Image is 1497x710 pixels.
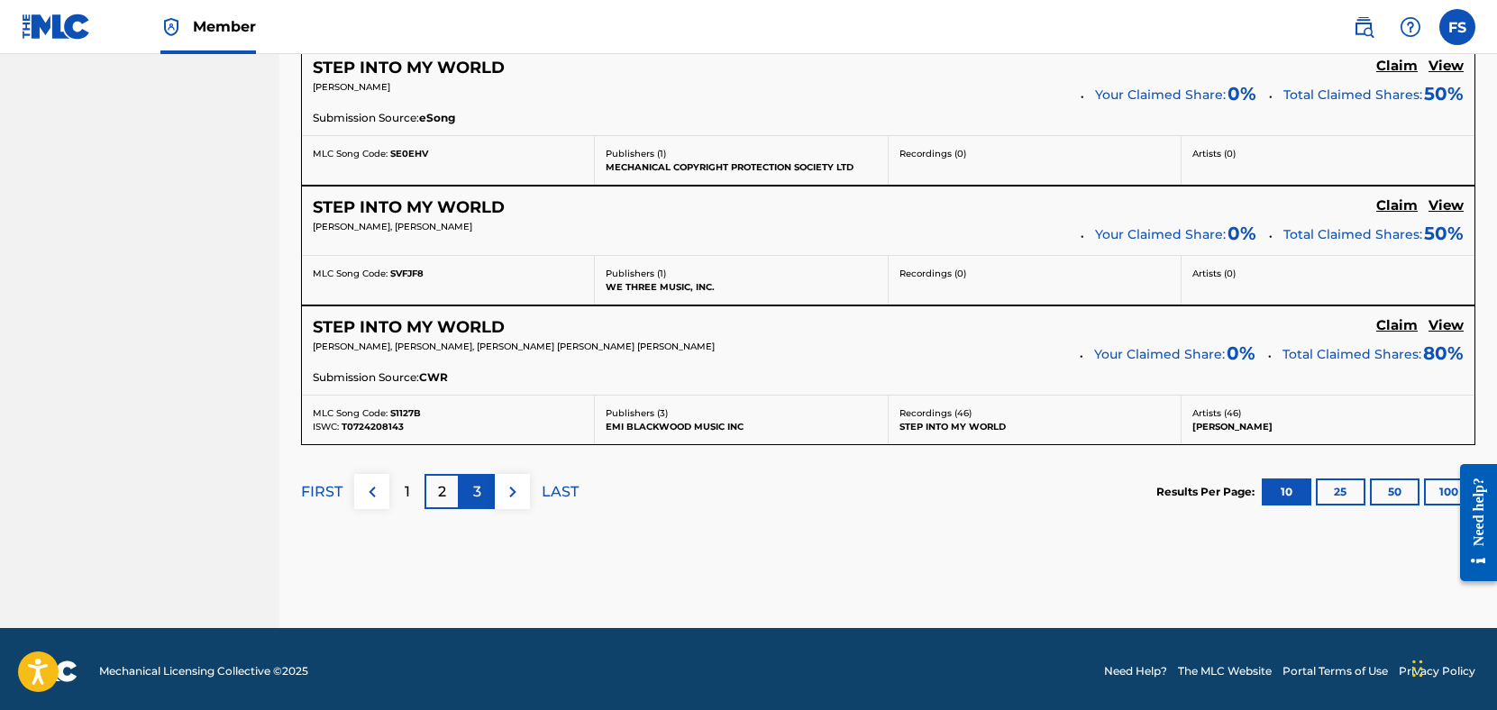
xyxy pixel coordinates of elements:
[1392,9,1429,45] div: Help
[606,280,876,294] p: WE THREE MUSIC, INC.
[1178,663,1272,679] a: The MLC Website
[1424,220,1464,247] span: 50 %
[899,420,1170,433] p: STEP INTO MY WORLD
[1407,624,1497,710] iframe: Chat Widget
[419,369,448,386] span: CWR
[193,16,256,37] span: Member
[502,481,524,503] img: right
[405,481,410,503] p: 1
[1282,346,1421,362] span: Total Claimed Shares:
[1228,220,1256,247] span: 0 %
[361,481,383,503] img: left
[1429,197,1464,217] a: View
[1156,484,1259,500] p: Results Per Page:
[1429,58,1464,75] h5: View
[313,407,388,419] span: MLC Song Code:
[313,221,472,232] span: [PERSON_NAME], [PERSON_NAME]
[1227,340,1255,367] span: 0 %
[1429,58,1464,77] a: View
[1346,9,1382,45] a: Public Search
[1104,663,1167,679] a: Need Help?
[390,268,424,279] span: SVFJF8
[1400,16,1421,38] img: help
[1399,663,1475,679] a: Privacy Policy
[1192,406,1464,420] p: Artists ( 46 )
[99,663,308,679] span: Mechanical Licensing Collective © 2025
[1424,478,1474,505] button: 100
[1282,663,1388,679] a: Portal Terms of Use
[1192,147,1464,160] p: Artists ( 0 )
[390,407,421,419] span: S1127B
[313,268,388,279] span: MLC Song Code:
[419,110,455,126] span: eSong
[313,197,505,218] h5: STEP INTO MY WORLD
[313,341,715,352] span: [PERSON_NAME], [PERSON_NAME], [PERSON_NAME] [PERSON_NAME] [PERSON_NAME]
[1447,449,1497,597] iframe: Resource Center
[301,481,342,503] p: FIRST
[1412,642,1423,696] div: Drag
[899,406,1170,420] p: Recordings ( 46 )
[899,267,1170,280] p: Recordings ( 0 )
[1429,317,1464,337] a: View
[22,14,91,40] img: MLC Logo
[342,421,404,432] span: T0724208143
[1439,9,1475,45] div: User Menu
[313,58,505,78] h5: STEP INTO MY WORLD
[313,148,388,159] span: MLC Song Code:
[1424,80,1464,107] span: 50 %
[1095,225,1226,244] span: Your Claimed Share:
[313,110,419,126] span: Submission Source:
[1262,478,1311,505] button: 10
[438,481,446,503] p: 2
[1376,317,1418,334] h5: Claim
[606,267,876,280] p: Publishers ( 1 )
[313,421,339,432] span: ISWC:
[1429,317,1464,334] h5: View
[542,481,579,503] p: LAST
[1353,16,1374,38] img: search
[1376,197,1418,214] h5: Claim
[1370,478,1419,505] button: 50
[606,147,876,160] p: Publishers ( 1 )
[473,481,481,503] p: 3
[1316,478,1365,505] button: 25
[606,420,876,433] p: EMI BLACKWOOD MUSIC INC
[390,148,428,159] span: SE0EHV
[1423,340,1464,367] span: 80 %
[160,16,182,38] img: Top Rightsholder
[1192,420,1464,433] p: [PERSON_NAME]
[313,317,505,338] h5: STEP INTO MY WORLD
[606,160,876,174] p: MECHANICAL COPYRIGHT PROTECTION SOCIETY LTD
[1283,226,1422,242] span: Total Claimed Shares:
[1376,58,1418,75] h5: Claim
[313,369,419,386] span: Submission Source:
[1192,267,1464,280] p: Artists ( 0 )
[1228,80,1256,107] span: 0 %
[606,406,876,420] p: Publishers ( 3 )
[313,81,390,93] span: [PERSON_NAME]
[1095,86,1226,105] span: Your Claimed Share:
[1283,86,1422,103] span: Total Claimed Shares:
[1094,345,1225,364] span: Your Claimed Share:
[1429,197,1464,214] h5: View
[899,147,1170,160] p: Recordings ( 0 )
